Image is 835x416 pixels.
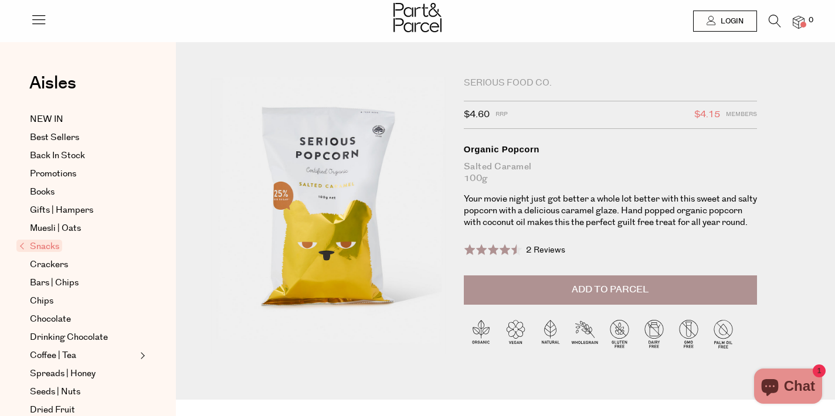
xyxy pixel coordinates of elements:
img: P_P-ICONS-Live_Bec_V11_GMO_Free.svg [671,316,706,351]
a: Bars | Chips [30,276,137,290]
img: P_P-ICONS-Live_Bec_V11_Dairy_Free.svg [637,316,671,351]
span: Chocolate [30,312,71,326]
a: Snacks [19,240,137,254]
div: Serious Food Co. [464,77,757,89]
div: Salted Caramel 100g [464,161,757,185]
span: Login [718,16,744,26]
a: Seeds | Nuts [30,385,137,399]
span: Promotions [30,167,76,181]
inbox-online-store-chat: Shopify online store chat [751,369,826,407]
span: Muesli | Oats [30,221,81,236]
img: P_P-ICONS-Live_Bec_V11_Gluten_Free.svg [602,316,637,351]
span: Gifts | Hampers [30,203,93,217]
a: Coffee | Tea [30,349,137,363]
a: Chips [30,294,137,308]
a: Books [30,185,137,199]
span: 2 Reviews [526,244,565,256]
span: Best Sellers [30,131,79,145]
button: Add to Parcel [464,275,757,305]
img: P_P-ICONS-Live_Bec_V11_Palm_Oil_Free.svg [706,316,741,351]
span: Aisles [29,70,76,96]
img: P_P-ICONS-Live_Bec_V11_Natural.svg [533,316,568,351]
a: Spreads | Honey [30,367,137,381]
a: Aisles [29,74,76,104]
a: Login [693,11,757,32]
span: Drinking Chocolate [30,330,108,345]
a: Best Sellers [30,131,137,145]
a: Muesli | Oats [30,221,137,236]
span: Members [726,107,757,122]
a: Chocolate [30,312,137,326]
span: Books [30,185,55,199]
a: 0 [793,16,805,28]
img: P_P-ICONS-Live_Bec_V11_Wholegrain.svg [568,316,602,351]
span: $4.60 [464,107,490,122]
div: Organic Popcorn [464,144,757,155]
span: Snacks [16,240,62,252]
img: Organic Popcorn [211,77,446,354]
a: Crackers [30,258,137,272]
a: Back In Stock [30,149,137,163]
span: Back In Stock [30,149,85,163]
a: Gifts | Hampers [30,203,137,217]
span: Add to Parcel [572,283,649,296]
button: Expand/Collapse Coffee | Tea [137,349,145,363]
span: Spreads | Honey [30,367,96,381]
img: Part&Parcel [393,3,442,32]
span: Coffee | Tea [30,349,76,363]
p: Your movie night just got better a whole lot better with this sweet and salty popcorn with a deli... [464,193,757,229]
span: Chips [30,294,53,308]
span: Crackers [30,258,68,272]
span: Seeds | Nuts [30,385,80,399]
span: $4.15 [694,107,720,122]
a: Promotions [30,167,137,181]
span: Bars | Chips [30,276,79,290]
span: 0 [806,15,816,26]
img: P_P-ICONS-Live_Bec_V11_Organic.svg [464,316,498,351]
span: NEW IN [30,112,63,127]
a: Drinking Chocolate [30,330,137,345]
img: P_P-ICONS-Live_Bec_V11_Vegan.svg [498,316,533,351]
a: NEW IN [30,112,137,127]
span: RRP [495,107,508,122]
